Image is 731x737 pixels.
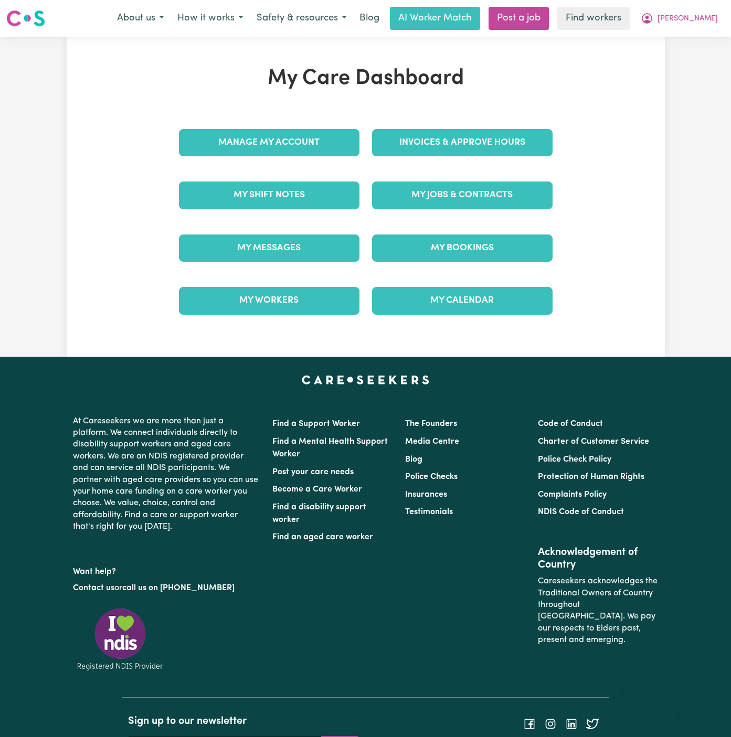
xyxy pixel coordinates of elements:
a: Police Checks [405,473,458,481]
a: My Bookings [372,234,553,262]
p: Want help? [73,562,260,578]
a: Post a job [489,7,549,30]
h2: Acknowledgement of Country [538,546,658,571]
a: Testimonials [405,508,453,516]
p: or [73,578,260,598]
a: Complaints Policy [538,490,607,499]
a: My Messages [179,234,359,262]
a: call us on [PHONE_NUMBER] [122,584,235,592]
a: Follow Careseekers on Instagram [544,720,557,728]
a: Careseekers logo [6,6,45,30]
a: Manage My Account [179,129,359,156]
a: Find a Mental Health Support Worker [272,437,388,458]
a: My Jobs & Contracts [372,181,553,209]
button: About us [110,7,171,29]
a: Careseekers home page [302,376,429,384]
iframe: Button to launch messaging window [689,695,723,729]
a: Find a disability support worker [272,503,366,524]
a: Blog [353,7,386,30]
a: My Calendar [372,287,553,314]
a: Follow Careseekers on Facebook [523,720,536,728]
span: [PERSON_NAME] [658,13,718,25]
a: Find an aged care worker [272,533,373,541]
a: Police Check Policy [538,455,611,464]
a: Become a Care Worker [272,485,362,494]
h1: My Care Dashboard [173,66,559,91]
a: Find a Support Worker [272,420,360,428]
a: Protection of Human Rights [538,473,644,481]
iframe: Close message [633,670,654,691]
a: Blog [405,455,422,464]
h2: Sign up to our newsletter [128,715,359,728]
button: How it works [171,7,250,29]
a: Media Centre [405,437,459,446]
a: My Shift Notes [179,181,359,209]
img: Registered NDIS provider [73,606,167,672]
img: Careseekers logo [6,9,45,28]
a: The Founders [405,420,457,428]
p: Careseekers acknowledges the Traditional Owners of Country throughout [GEOGRAPHIC_DATA]. We pay o... [538,571,658,650]
a: Insurances [405,490,447,499]
a: NDIS Code of Conduct [538,508,624,516]
a: Follow Careseekers on Twitter [586,720,599,728]
a: Follow Careseekers on LinkedIn [565,720,578,728]
button: My Account [634,7,725,29]
a: Post your care needs [272,468,354,476]
p: At Careseekers we are more than just a platform. We connect individuals directly to disability su... [73,411,260,537]
a: My Workers [179,287,359,314]
a: Code of Conduct [538,420,603,428]
button: Safety & resources [250,7,353,29]
a: Contact us [73,584,114,592]
a: Charter of Customer Service [538,437,649,446]
a: AI Worker Match [390,7,480,30]
a: Invoices & Approve Hours [372,129,553,156]
a: Find workers [557,7,630,30]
